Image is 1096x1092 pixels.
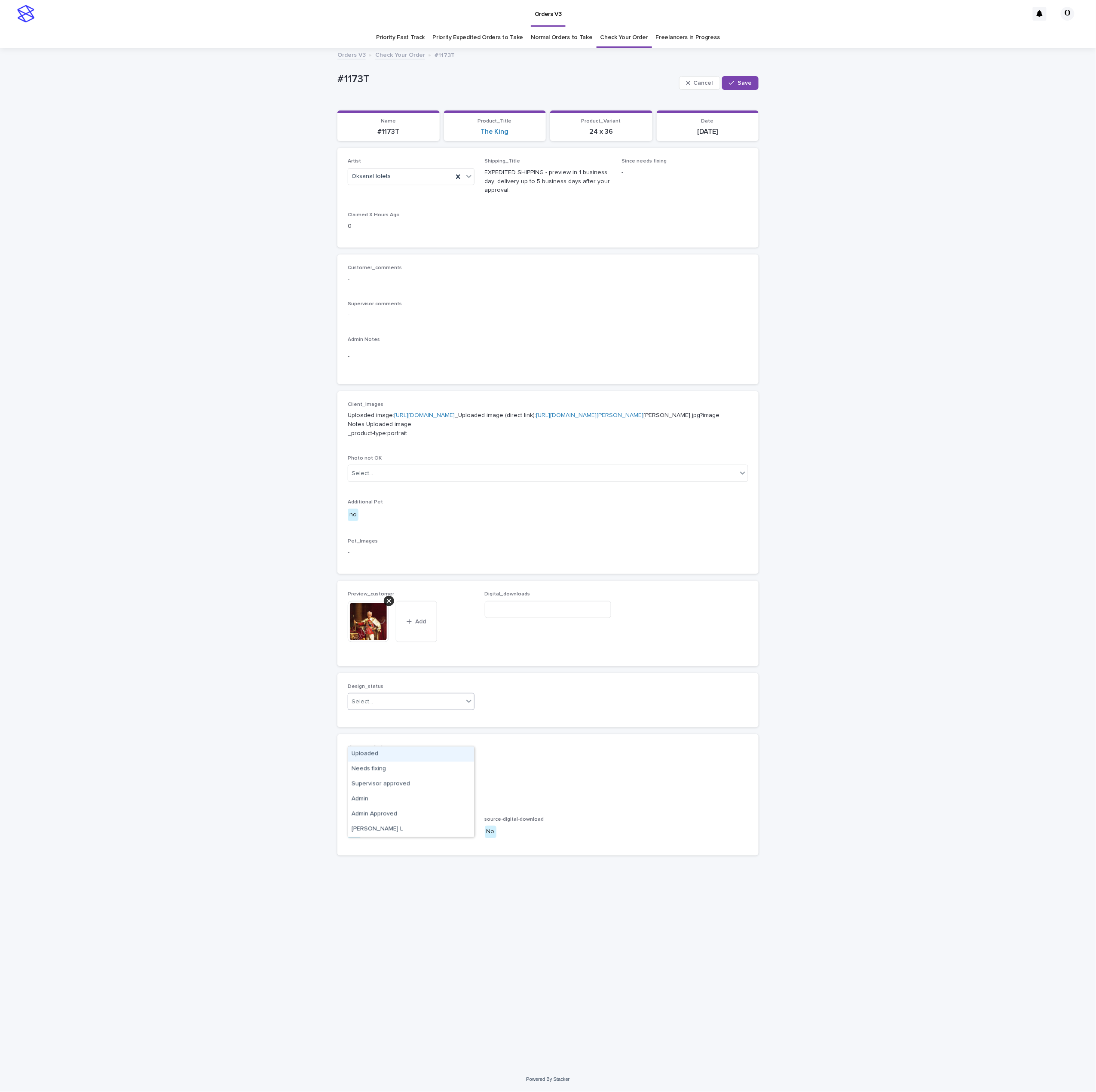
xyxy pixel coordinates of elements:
span: Name [381,119,396,124]
span: Design_status [348,684,383,689]
button: Cancel [679,76,720,90]
p: [DATE] [662,128,754,136]
p: #1173T [337,73,676,86]
span: Claimed X Hours Ago [348,212,400,218]
span: Cancel [694,80,713,86]
p: EXPEDITED SHIPPING - preview in 1 business day; delivery up to 5 business days after your approval. [485,168,612,195]
span: OksanaHolets [352,172,391,181]
span: Admin Notes [348,337,380,342]
div: О [1061,7,1075,21]
div: No [485,826,496,838]
a: Freelancers in Progress [656,28,720,48]
p: - [348,755,748,764]
div: Ritch L [348,822,474,837]
div: Select... [352,697,373,706]
a: Powered By Stacker [526,1077,569,1082]
span: Client_Images [348,402,383,407]
p: #1173T [435,50,455,59]
span: Digital_downloads [485,592,530,597]
span: source-digital-download [485,817,544,822]
p: #1173T [343,128,435,136]
a: Priority Fast Track [376,28,425,48]
div: no [348,509,358,521]
p: Uploaded image: _Uploaded image (direct link): [PERSON_NAME].jpg?image Notes Uploaded image: _pro... [348,411,748,438]
p: 0 [348,222,475,231]
img: stacker-logo-s-only.png [17,5,34,22]
p: - [348,548,748,557]
a: [URL][DOMAIN_NAME] [394,412,455,418]
div: Needs fixing [348,762,474,777]
p: - [348,352,748,361]
span: Pet_Images [348,539,378,544]
span: Product_Variant [582,119,621,124]
button: Add [396,601,437,642]
a: Check Your Order [375,49,425,59]
span: Shipping_Title [485,159,520,164]
span: changes_photo [348,745,386,750]
a: The King [481,128,509,136]
span: Supervisor comments [348,301,402,307]
p: 24 x 36 [555,128,647,136]
span: Add [416,619,426,625]
div: Admin [348,792,474,807]
p: - [348,790,748,799]
span: Customer_comments [348,265,402,270]
div: Uploaded [348,747,474,762]
span: Artist [348,159,361,164]
a: Orders V3 [337,49,366,59]
span: Date [701,119,714,124]
span: Save [738,80,752,86]
a: Normal Orders to Take [531,28,593,48]
a: [URL][DOMAIN_NAME][PERSON_NAME] [536,412,643,418]
span: Additional Pet [348,500,383,505]
button: Save [722,76,759,90]
p: - [348,310,748,319]
div: Admin Approved [348,807,474,822]
p: - [621,168,748,177]
span: Since needs fixing [621,159,667,164]
span: Preview_customer [348,592,394,597]
a: Priority Expedited Orders to Take [432,28,523,48]
a: Check Your Order [600,28,648,48]
span: Photo not OK [348,456,382,461]
span: Product_Title [478,119,512,124]
div: Select... [352,469,373,478]
div: Supervisor approved [348,777,474,792]
p: - [348,275,748,284]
